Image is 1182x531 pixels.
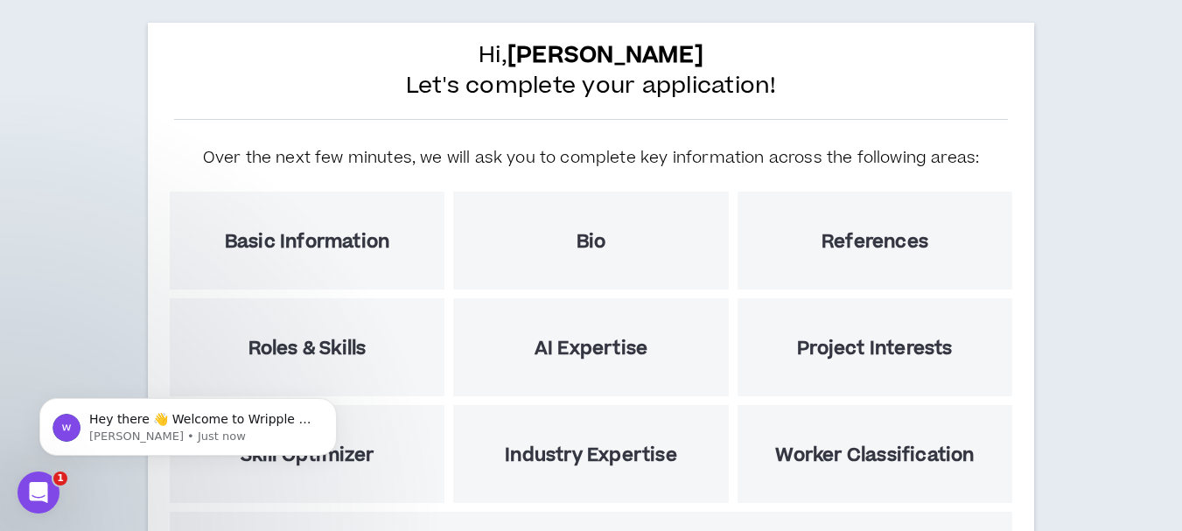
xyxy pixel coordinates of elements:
[797,338,952,360] h5: Project Interests
[577,231,606,253] h5: Bio
[507,38,703,72] b: [PERSON_NAME]
[53,472,67,486] span: 1
[203,146,980,170] h5: Over the next few minutes, we will ask you to complete key information across the following areas:
[406,71,777,101] span: Let's complete your application!
[505,444,677,466] h5: Industry Expertise
[17,472,59,514] iframe: Intercom live chat
[13,361,363,484] iframe: Intercom notifications message
[479,40,703,71] span: Hi,
[822,231,928,253] h5: References
[241,444,374,466] h5: Skill Optimizer
[535,338,647,360] h5: AI Expertise
[248,338,367,360] h5: Roles & Skills
[225,231,389,253] h5: Basic Information
[775,444,974,466] h5: Worker Classification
